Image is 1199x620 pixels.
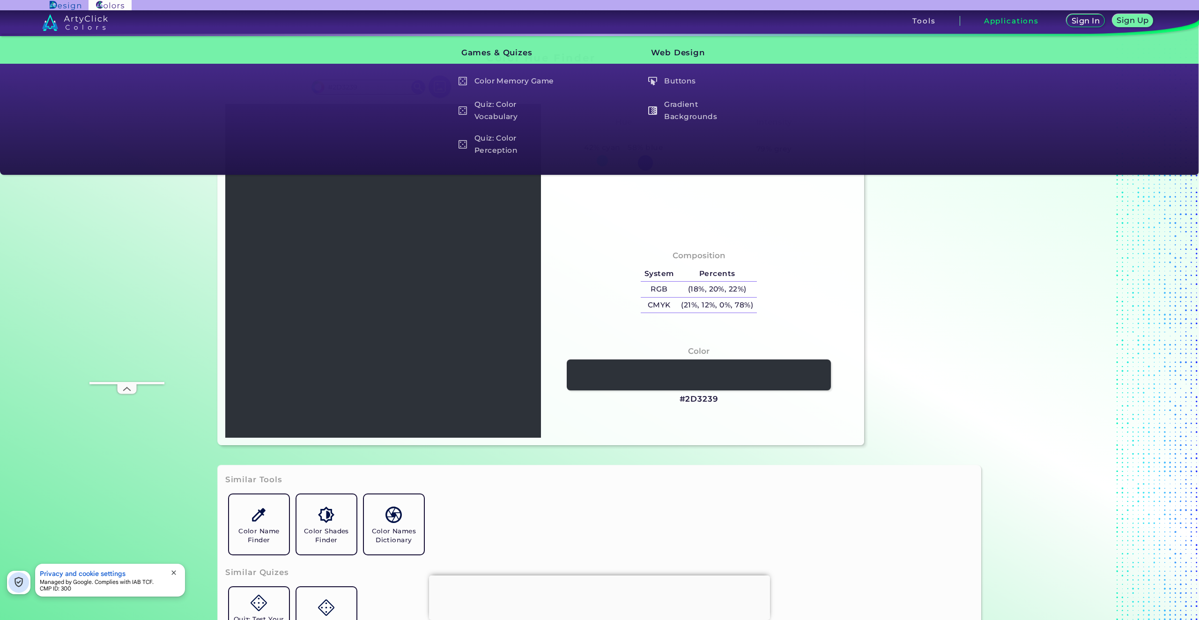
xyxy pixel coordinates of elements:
[459,140,467,149] img: icon_game_white.svg
[1114,15,1151,27] a: Sign Up
[42,14,108,31] img: logo_artyclick_colors_white.svg
[912,17,935,24] h3: Tools
[1068,15,1103,27] a: Sign In
[648,106,657,115] img: icon_gradient_white.svg
[641,266,677,281] h5: System
[453,131,563,158] a: Quiz: Color Perception
[293,491,360,558] a: Color Shades Finder
[318,599,334,616] img: icon_game.svg
[368,527,420,545] h5: Color Names Dictionary
[251,595,267,611] img: icon_game.svg
[1118,17,1147,24] h5: Sign Up
[643,97,754,124] a: Gradient Backgrounds
[454,97,563,124] h5: Quiz: Color Vocabulary
[89,101,164,382] iframe: Advertisement
[445,41,563,65] h3: Games & Quizes
[644,97,753,124] h5: Gradient Backgrounds
[225,474,282,486] h3: Similar Tools
[429,575,770,618] iframe: Advertisement
[251,507,267,523] img: icon_color_name_finder.svg
[678,298,757,313] h5: (21%, 12%, 0%, 78%)
[454,72,563,90] h5: Color Memory Game
[643,72,754,90] a: Buttons
[641,298,677,313] h5: CMYK
[678,282,757,297] h5: (18%, 20%, 22%)
[318,507,334,523] img: icon_color_shades.svg
[678,266,757,281] h5: Percents
[673,249,725,262] h4: Composition
[233,527,285,545] h5: Color Name Finder
[641,282,677,297] h5: RGB
[300,527,353,545] h5: Color Shades Finder
[225,567,289,578] h3: Similar Quizes
[688,344,710,358] h4: Color
[50,1,81,10] img: ArtyClick Design logo
[459,77,467,86] img: icon_game_white.svg
[680,394,718,405] h3: #2D3239
[644,72,753,90] h5: Buttons
[984,17,1039,24] h3: Applications
[459,106,467,115] img: icon_game_white.svg
[1073,17,1099,24] h5: Sign In
[360,491,428,558] a: Color Names Dictionary
[868,48,985,449] iframe: Advertisement
[636,41,754,65] h3: Web Design
[453,72,563,90] a: Color Memory Game
[454,131,563,158] h5: Quiz: Color Perception
[225,491,293,558] a: Color Name Finder
[648,77,657,86] img: icon_click_button_white.svg
[453,97,563,124] a: Quiz: Color Vocabulary
[385,507,402,523] img: icon_color_names_dictionary.svg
